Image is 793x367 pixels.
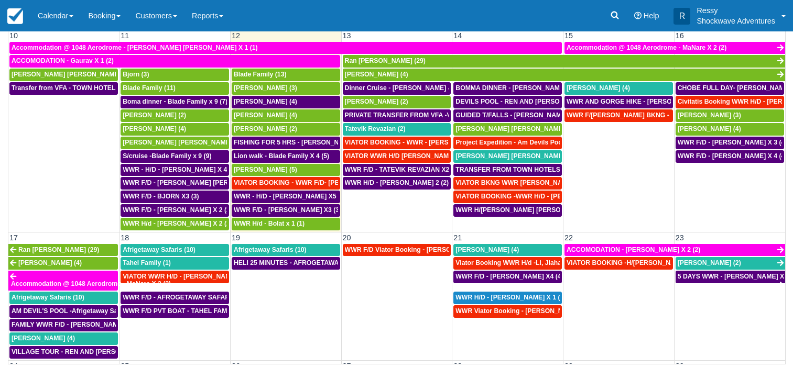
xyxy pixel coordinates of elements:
span: [PERSON_NAME] (3) [678,112,741,119]
a: Dinner Cruise - [PERSON_NAME] & [PERSON_NAME] 4 (4) [343,82,451,95]
span: 15 [563,31,574,40]
a: [PERSON_NAME] (2) [232,123,340,136]
span: [PERSON_NAME] (4) [678,125,741,132]
span: WWR Viator Booking - [PERSON_NAME] X1 (1) [455,307,598,315]
a: Afrigetaway Safaris (10) [121,244,229,257]
span: BOMMA DINNER - [PERSON_NAME] AND [PERSON_NAME] X4 (4) [455,84,656,92]
span: Bjorn (3) [123,71,149,78]
span: Project Expedition - Am Devils Pool- [PERSON_NAME] X 2 (2) [455,139,643,146]
span: DEVILS POOL - REN AND [PERSON_NAME] X4 (4) [455,98,608,105]
span: Accommodation @ 1048 Aerodrome - [PERSON_NAME] [PERSON_NAME] X 1 (1) [12,44,258,51]
a: WWR F/[PERSON_NAME] BKNG - [PERSON_NAME] [PERSON_NAME] X1 (1) [564,109,673,122]
a: WWR H/d - [PERSON_NAME] X 2 (2) [121,218,229,230]
a: [PERSON_NAME] (5) [232,164,340,176]
a: [PERSON_NAME] (4) [9,332,118,345]
span: WWR F/D - [PERSON_NAME] [PERSON_NAME] X1 (1) [123,179,286,186]
a: Civitatis Booking WWR H/D - [PERSON_NAME] [PERSON_NAME] X4 (4) [676,96,784,108]
a: VIATOR BOOKING -H/[PERSON_NAME] X 4 (4) [564,257,673,270]
a: Project Expedition - Am Devils Pool- [PERSON_NAME] X 2 (2) [453,137,562,149]
span: VIATOR WWR H/D - [PERSON_NAME] 3 (3) [123,273,252,280]
img: checkfront-main-nav-mini-logo.png [7,8,23,24]
a: [PERSON_NAME] (2) [676,257,785,270]
a: [PERSON_NAME] (4) [453,244,562,257]
span: WWR F/D - [PERSON_NAME] X4 (4) [455,273,563,280]
span: [PERSON_NAME] [PERSON_NAME] (4) [455,152,574,160]
span: Afrigetaway Safaris (10) [234,246,307,253]
a: VIATOR BOOKING - WWR - [PERSON_NAME] 2 (2) [343,137,451,149]
a: Ran [PERSON_NAME] (29) [8,244,118,257]
span: WWR F/D - BJORN X3 (3) [123,193,199,200]
span: WWR F/D - [PERSON_NAME] X3 (3) [234,206,341,214]
a: [PERSON_NAME] (3) [232,82,340,95]
a: [PERSON_NAME] (3) [676,109,784,122]
span: WWR F/D PVT BOAT - TAHEL FAMILY (1) [123,307,246,315]
span: VIATOR BOOKING - WWR - [PERSON_NAME] 2 (2) [345,139,498,146]
span: Dinner Cruise - [PERSON_NAME] & [PERSON_NAME] 4 (4) [345,84,524,92]
i: Help [634,12,642,19]
a: WWR F/D - [PERSON_NAME] X4 (4) [453,271,562,283]
span: Help [644,12,659,20]
span: [PERSON_NAME] (2) [678,259,741,266]
span: ACCOMODATION - [PERSON_NAME] X 2 (2) [567,246,700,253]
span: 19 [231,233,241,242]
span: Viator Booking WWR H/d -Li, Jiahao X 2 (2) [455,259,586,266]
a: [PERSON_NAME] (4) [343,69,785,81]
span: [PERSON_NAME] (5) [234,166,297,173]
a: WWR F/D Viator Booking - [PERSON_NAME] X1 (1) [343,244,451,257]
a: VIATOR BOOKING -WWR H/D - [PERSON_NAME] X1 (1) [453,191,562,203]
span: WWR F/D Viator Booking - [PERSON_NAME] X1 (1) [345,246,499,253]
a: Viator Booking WWR H/d -Li, Jiahao X 2 (2) [453,257,562,270]
span: 21 [452,233,463,242]
span: WWR - H/D - [PERSON_NAME] X 4 (4) [123,166,237,173]
a: Lion walk - Blade Family X 4 (5) [232,150,340,163]
span: WWR H/d - Bolat x 1 (1) [234,220,305,227]
a: HELI 25 MINUTES - AFROGETAWAY SAFARIS X5 (5) [232,257,340,270]
a: WWR H/d - Bolat x 1 (1) [232,218,340,230]
a: WWR - H/D - [PERSON_NAME] X5 (5) [232,191,340,203]
span: WWR F/D - [PERSON_NAME] X 2 (2) [123,206,232,214]
p: Shockwave Adventures [697,16,775,26]
a: WWR F/D - [PERSON_NAME] X 4 (4) [676,150,784,163]
a: [PERSON_NAME] (4) [121,123,229,136]
span: Afrigetaway Safaris (10) [123,246,195,253]
span: Accommodation @ 1048 Aerodrome - MaNare X 2 (2) [567,44,726,51]
span: Blade Family (11) [123,84,176,92]
span: TRANSFER FROM TOWN HOTELS TO VFA - [PERSON_NAME] [PERSON_NAME] X2 (2) [455,166,719,173]
span: WWR - H/D - [PERSON_NAME] X5 (5) [234,193,346,200]
span: 18 [120,233,130,242]
a: [PERSON_NAME] (2) [343,96,451,108]
span: VIATOR BOOKING -WWR H/D - [PERSON_NAME] X1 (1) [455,193,624,200]
span: Afrigetaway Safaris (10) [12,294,84,301]
a: WWR F/D - [PERSON_NAME] X3 (3) [232,204,340,217]
a: [PERSON_NAME] (4) [676,123,784,136]
a: WWR H/D - [PERSON_NAME] 2 (2) [343,177,451,190]
a: Transfer from VFA - TOWN HOTELS - [PERSON_NAME] [PERSON_NAME] X 2 (1) [9,82,118,95]
a: WWR F/D - TATEVIK REVAZIAN X2 (2) [343,164,451,176]
span: [PERSON_NAME] (4) [12,335,75,342]
a: WWR H/[PERSON_NAME] [PERSON_NAME] X 4 (4) [453,204,562,217]
a: WWR F/D - AFROGETAWAY SAFARIS X5 (5) [121,292,229,304]
span: AM DEVIL'S POOL -Afrigetaway Safaris X5 (5) [12,307,150,315]
span: [PERSON_NAME] (4) [18,259,82,266]
span: [PERSON_NAME] [PERSON_NAME] (2) [455,125,574,132]
span: S/cruise -Blade Family x 9 (9) [123,152,211,160]
a: [PERSON_NAME] (4) [564,82,673,95]
a: [PERSON_NAME] (4) [232,109,340,122]
a: [PERSON_NAME] [PERSON_NAME] (5) [121,137,229,149]
a: WWR AND GORGE HIKE - [PERSON_NAME] AND [PERSON_NAME] 4 (4) [564,96,673,108]
span: 14 [452,31,463,40]
span: 12 [231,31,241,40]
a: Boma dinner - Blade Family x 9 (7) [121,96,229,108]
a: [PERSON_NAME] (4) [232,96,340,108]
span: WWR H/D - [PERSON_NAME] X 1 (1) [455,294,566,301]
span: Tatevik Revazian (2) [345,125,406,132]
span: WWR F/D - AFROGETAWAY SAFARIS X5 (5) [123,294,255,301]
span: Transfer from VFA - TOWN HOTELS - [PERSON_NAME] [PERSON_NAME] X 2 (1) [12,84,256,92]
span: [PERSON_NAME] [PERSON_NAME] (5) [123,139,242,146]
a: Blade Family (11) [121,82,229,95]
span: [PERSON_NAME] (4) [123,125,186,132]
span: WWR H/[PERSON_NAME] [PERSON_NAME] X 4 (4) [455,206,611,214]
span: [PERSON_NAME] [PERSON_NAME] (2) [12,71,131,78]
span: 20 [342,233,352,242]
span: ACCOMODATION - Gaurav X 1 (2) [12,57,114,64]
